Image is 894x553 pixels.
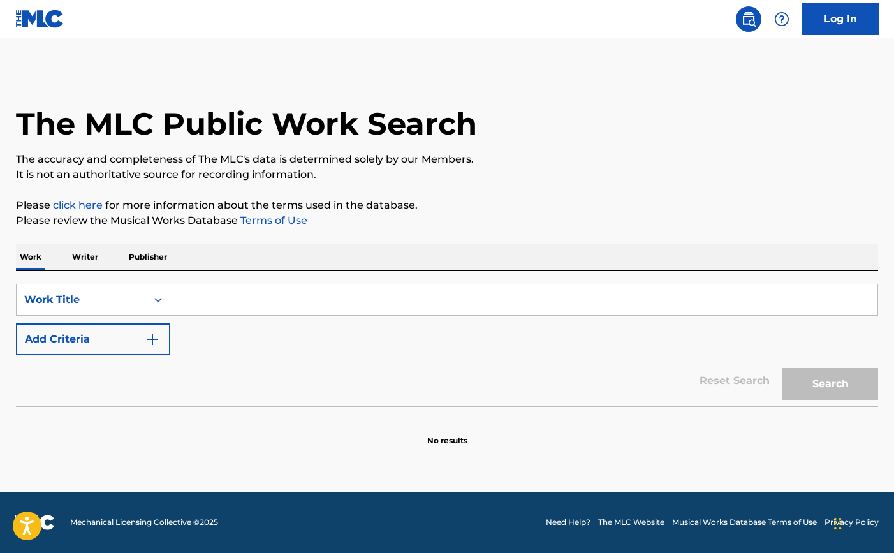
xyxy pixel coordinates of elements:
a: Terms of Use [238,214,307,226]
a: Need Help? [546,517,590,528]
h1: The MLC Public Work Search [16,105,477,143]
img: help [774,11,789,27]
div: Work Title [24,292,139,307]
div: Help [769,6,795,32]
p: Writer [68,244,102,270]
button: Add Criteria [16,323,170,355]
p: No results [427,420,467,446]
a: click here [53,199,103,211]
span: Mechanical Licensing Collective © 2025 [70,517,218,528]
form: Search Form [16,284,878,406]
p: Work [16,244,45,270]
a: Privacy Policy [824,517,879,528]
iframe: Chat Widget [830,492,894,553]
p: It is not an authoritative source for recording information. [16,167,878,182]
a: Log In [802,3,879,35]
a: The MLC Website [598,517,664,528]
a: Musical Works Database Terms of Use [672,517,817,528]
p: Publisher [125,244,171,270]
p: Please review the Musical Works Database [16,213,878,228]
img: MLC Logo [15,10,64,28]
img: search [741,11,756,27]
p: Please for more information about the terms used in the database. [16,198,878,213]
a: Public Search [736,6,761,32]
img: 9d2ae6d4665cec9f34b9.svg [145,332,160,347]
img: logo [15,515,55,530]
p: The accuracy and completeness of The MLC's data is determined solely by our Members. [16,152,878,167]
div: Drag [834,505,842,543]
